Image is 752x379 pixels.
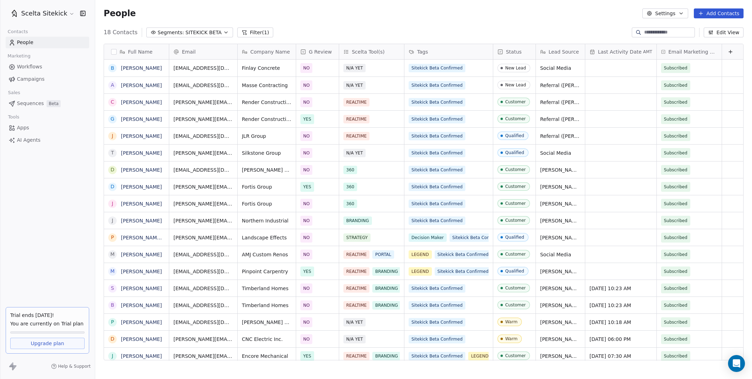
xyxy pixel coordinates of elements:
[242,234,292,241] span: Landscape Effects
[343,250,369,259] span: REALTIME
[17,39,33,46] span: People
[664,302,687,309] span: Subscribed
[540,149,581,157] span: Social Media
[112,200,113,207] div: J
[409,216,465,225] span: Sitekick Beta Confirmed
[121,116,162,122] a: [PERSON_NAME]
[540,116,581,123] span: Referral ([PERSON_NAME])
[173,65,233,72] span: [EMAIL_ADDRESS][DOMAIN_NAME]
[6,37,89,48] a: People
[111,149,114,157] div: T
[17,75,44,83] span: Campaigns
[505,150,524,155] div: Qualified
[540,319,581,326] span: [PERSON_NAME] Direct
[668,48,717,55] span: Email Marketing Consent
[664,285,687,292] span: Subscribed
[237,27,274,37] button: Filter(1)
[343,98,369,106] span: REALTIME
[250,48,290,55] span: Company Name
[173,166,233,173] span: [EMAIL_ADDRESS][DOMAIN_NAME]
[343,284,369,293] span: REALTIME
[121,167,162,173] a: [PERSON_NAME]
[173,149,233,157] span: [PERSON_NAME][EMAIL_ADDRESS][DOMAIN_NAME]
[505,302,526,307] div: Customer
[664,268,687,275] span: Subscribed
[110,268,115,275] div: M
[664,149,687,157] span: Subscribed
[5,26,31,37] span: Contacts
[128,48,153,55] span: Full Name
[664,183,687,190] span: Subscribed
[409,200,465,208] span: Sitekick Beta Confirmed
[664,217,687,224] span: Subscribed
[242,82,292,89] span: Masse Contracting
[409,301,465,310] span: Sitekick Beta Confirmed
[296,44,339,59] div: G Review
[664,353,687,360] span: Subscribed
[505,99,526,104] div: Customer
[704,27,744,37] button: Edit View
[121,353,162,359] a: [PERSON_NAME]
[10,312,85,319] div: Trial ends [DATE]!
[242,183,292,190] span: Fortis Group
[540,82,581,89] span: Referral ([PERSON_NAME])
[121,235,206,240] a: [PERSON_NAME]. [PERSON_NAME]
[589,336,652,343] span: [DATE] 06:00 PM
[173,285,233,292] span: [EMAIL_ADDRESS][DOMAIN_NAME]
[10,338,85,349] a: Upgrade plan
[372,250,394,259] span: PORTAL
[112,217,113,224] div: J
[242,65,292,72] span: Finlay Concrete
[173,336,233,343] span: [PERSON_NAME][EMAIL_ADDRESS][DOMAIN_NAME]
[121,99,162,105] a: [PERSON_NAME]
[540,200,581,207] span: [PERSON_NAME] Direct
[173,82,233,89] span: [EMAIL_ADDRESS][DOMAIN_NAME]
[303,149,310,157] span: NO
[104,8,136,19] span: People
[238,44,296,59] div: Company Name
[409,166,465,174] span: Sitekick Beta Confirmed
[343,216,372,225] span: BRANDING
[343,200,357,208] span: 360
[121,336,162,342] a: [PERSON_NAME]
[352,48,385,55] span: Scelta Tool(s)
[111,98,114,106] div: C
[506,48,522,55] span: Status
[303,183,311,190] span: YES
[8,7,75,19] button: Scelta Sitekick
[409,132,465,140] span: Sitekick Beta Confirmed
[589,353,652,360] span: [DATE] 07:30 AM
[540,133,581,140] span: Referral ([PERSON_NAME])
[303,319,310,326] span: NO
[343,183,357,191] span: 360
[372,301,401,310] span: BRANDING
[242,251,292,258] span: AMJ Custom Renos
[589,319,652,326] span: [DATE] 10:18 AM
[158,29,184,36] span: Segments:
[303,65,310,72] span: NO
[121,252,162,257] a: [PERSON_NAME]
[372,267,401,276] span: BRANDING
[343,233,371,242] span: STRATEGY
[505,252,526,257] div: Customer
[111,285,114,292] div: S
[5,87,23,98] span: Sales
[58,363,91,369] span: Help & Support
[111,183,115,190] div: D
[242,353,292,360] span: Encore Mechanical
[121,133,162,139] a: [PERSON_NAME]
[121,269,162,274] a: [PERSON_NAME]
[242,268,292,275] span: Pinpoint Carpentry
[505,82,526,87] div: New Lead
[493,44,536,59] div: Status
[121,286,162,291] a: [PERSON_NAME]
[505,133,524,138] div: Qualified
[173,183,233,190] span: [PERSON_NAME][EMAIL_ADDRESS][PERSON_NAME][DOMAIN_NAME]
[372,284,401,293] span: BRANDING
[111,65,114,72] div: B
[409,335,465,343] span: Sitekick Beta Confirmed
[303,234,310,241] span: NO
[17,100,44,107] span: Sequences
[6,134,89,146] a: AI Agents
[121,201,162,207] a: [PERSON_NAME]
